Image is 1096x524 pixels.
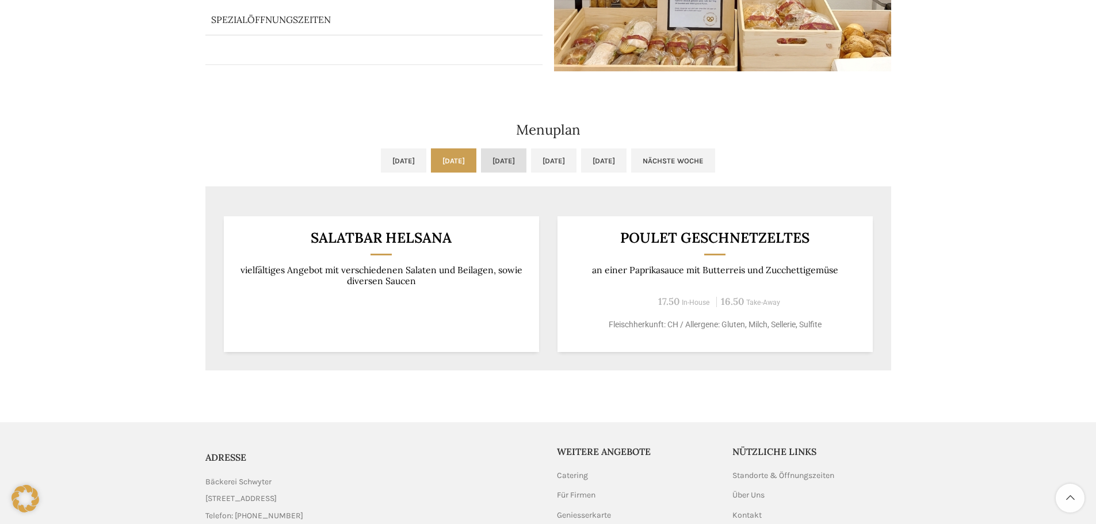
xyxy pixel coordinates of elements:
[732,470,835,481] a: Standorte & Öffnungszeiten
[557,470,589,481] a: Catering
[238,265,525,287] p: vielfältiges Angebot mit verschiedenen Salaten und Beilagen, sowie diversen Saucen
[631,148,715,173] a: Nächste Woche
[205,452,246,463] span: ADRESSE
[205,510,540,522] a: List item link
[557,445,716,458] h5: Weitere Angebote
[557,510,612,521] a: Geniesserkarte
[571,231,858,245] h3: POULET GESCHNETZELTES
[746,299,780,307] span: Take-Away
[381,148,426,173] a: [DATE]
[732,489,766,501] a: Über Uns
[571,319,858,331] p: Fleischherkunft: CH / Allergene: Gluten, Milch, Sellerie, Sulfite
[682,299,710,307] span: In-House
[581,148,627,173] a: [DATE]
[481,148,526,173] a: [DATE]
[205,492,277,505] span: [STREET_ADDRESS]
[732,445,891,458] h5: Nützliche Links
[557,489,597,501] a: Für Firmen
[1056,484,1084,512] a: Scroll to top button
[205,123,891,137] h2: Menuplan
[658,295,679,308] span: 17.50
[205,476,272,488] span: Bäckerei Schwyter
[732,510,763,521] a: Kontakt
[211,13,478,26] p: Spezialöffnungszeiten
[531,148,576,173] a: [DATE]
[721,295,744,308] span: 16.50
[571,265,858,276] p: an einer Paprikasauce mit Butterreis und Zucchettigemüse
[238,231,525,245] h3: Salatbar Helsana
[431,148,476,173] a: [DATE]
